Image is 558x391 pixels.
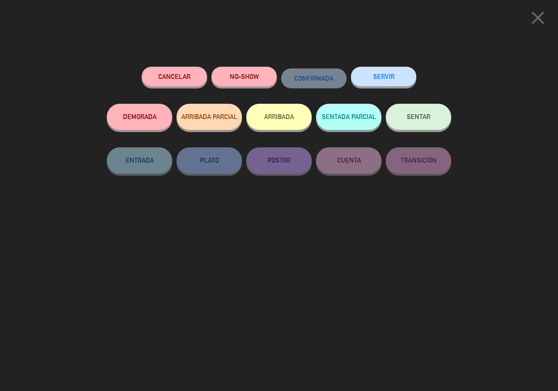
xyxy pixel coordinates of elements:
button: Cancelar [142,67,207,86]
span: CONFIRMADA [294,75,333,82]
button: SENTADA PARCIAL [316,104,381,130]
button: SENTAR [386,104,451,130]
i: close [527,7,549,29]
button: CUENTA [316,147,381,173]
button: ENTRADA [107,147,172,173]
button: TRANSICIÓN [386,147,451,173]
button: POSTRE [246,147,312,173]
span: SENTAR [407,113,430,120]
button: DEMORADA [107,104,172,130]
button: NO-SHOW [211,67,277,86]
button: CONFIRMADA [281,68,347,88]
button: SERVIR [351,67,416,86]
button: ARRIBADA [246,104,312,130]
button: close [524,7,551,32]
button: PLATO [177,147,242,173]
button: ARRIBADA PARCIAL [177,104,242,130]
span: ARRIBADA PARCIAL [181,113,238,120]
